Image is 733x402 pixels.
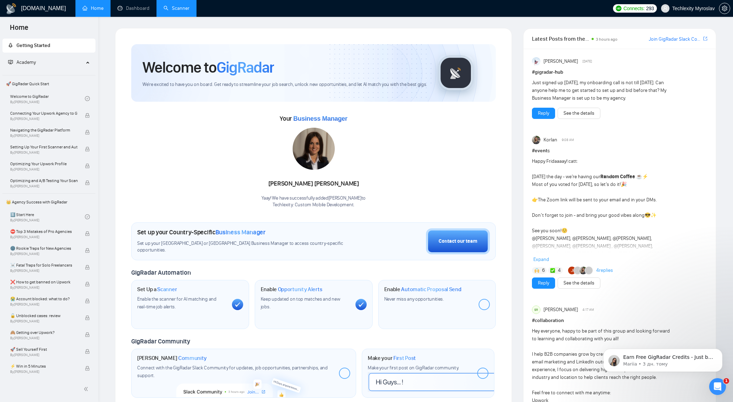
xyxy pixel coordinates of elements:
span: 4 [558,267,561,274]
span: By [PERSON_NAME] [10,150,78,155]
div: Happy Fridaaaay!:catt: [DATE] the day - we’re having our ️ ️ Most of you voted for [DATE], so let... [532,158,672,273]
span: 293 [646,5,654,12]
span: Setting Up Your First Scanner and Auto-Bidder [10,143,78,150]
h1: Enable [384,286,461,293]
h1: [PERSON_NAME] [137,355,207,362]
span: Opportunity Alerts [278,286,322,293]
span: lock [85,180,90,185]
span: lock [85,315,90,320]
span: [PERSON_NAME] [544,306,578,314]
h1: Set Up a [137,286,177,293]
span: rocket [8,43,13,48]
span: check-circle [85,214,90,219]
span: By [PERSON_NAME] [10,184,78,188]
span: ⚡ Win in 5 Minutes [10,363,78,370]
img: Korlan [579,267,587,274]
span: lock [85,163,90,168]
button: See the details [558,277,600,289]
a: See the details [564,279,594,287]
span: By [PERSON_NAME] [10,117,78,121]
span: Business Manager [293,115,347,122]
span: 🔓 Unblocked cases: review [10,312,78,319]
span: lock [85,299,90,303]
span: 👑 Agency Success with GigRadar [3,195,95,209]
img: Anisuzzaman Khan [532,57,540,66]
span: 👉 [532,197,538,203]
span: double-left [84,386,91,393]
h1: # gigradar-hub [532,68,707,76]
span: Keep updated on top matches and new jobs. [261,296,340,310]
img: gigradar-logo.png [438,55,473,91]
span: Your [280,115,347,122]
span: lock [85,130,90,135]
span: Set up your [GEOGRAPHIC_DATA] or [GEOGRAPHIC_DATA] Business Manager to access country-specific op... [137,240,349,254]
span: lock [85,147,90,152]
img: upwork-logo.png [616,6,621,11]
span: Never miss any opportunities. [384,296,444,302]
span: Korlan [544,136,557,144]
span: lock [85,265,90,270]
span: Academy [8,59,36,65]
a: 1️⃣ Start HereBy[PERSON_NAME] [10,209,85,225]
div: Yaay! We have successfully added [PERSON_NAME] to [261,195,366,208]
h1: Make your [368,355,416,362]
span: 3 hours ago [596,37,618,42]
span: 1 [724,378,729,384]
a: Welcome to GigRadarBy[PERSON_NAME] [10,91,85,106]
span: Navigating the GigRadar Platform [10,127,78,134]
div: Just signed up [DATE], my onboarding call is not till [DATE]. Can anyone help me to get started t... [532,79,672,102]
span: Connect with the GigRadar Slack Community for updates, job opportunities, partnerships, and support. [137,365,328,378]
a: setting [719,6,730,11]
span: Home [4,22,34,37]
span: 4:17 AM [582,307,594,313]
span: fund-projection-screen [8,60,13,65]
span: 🌚 Rookie Traps for New Agencies [10,245,78,252]
a: 4replies [596,267,613,274]
span: By [PERSON_NAME] [10,269,78,273]
span: Expand [533,256,549,262]
span: lock [85,113,90,118]
span: export [703,36,707,41]
a: dashboardDashboard [118,5,149,11]
span: By [PERSON_NAME] [10,252,78,256]
span: By [PERSON_NAME] [10,336,78,340]
div: SR [532,306,540,314]
img: logo [6,3,17,14]
span: [PERSON_NAME] [544,58,578,65]
img: ✅ [550,268,555,273]
span: ☺️ [561,228,567,234]
span: GigRadar Automation [131,269,191,276]
span: ☕ [636,174,642,180]
iframe: Intercom notifications повідомлення [593,334,733,383]
img: Korlan [532,136,540,144]
span: Scanner [157,286,177,293]
span: Connects: [624,5,645,12]
span: lock [85,248,90,253]
span: 🙈 Getting over Upwork? [10,329,78,336]
span: First Post [393,355,416,362]
a: homeHome [82,5,104,11]
li: Getting Started [2,39,95,53]
span: Automatic Proposal Send [401,286,461,293]
iframe: Intercom live chat [709,378,726,395]
h1: # collaboration [532,317,707,324]
span: By [PERSON_NAME] [10,286,78,290]
div: Contact our team [439,237,477,245]
button: See the details [558,108,600,119]
span: GigRadar [216,58,274,77]
span: Academy [16,59,36,65]
span: ⛔ Top 3 Mistakes of Pro Agencies [10,228,78,235]
h1: Welcome to [142,58,274,77]
a: export [703,35,707,42]
span: By [PERSON_NAME] [10,235,78,239]
button: Reply [532,277,555,289]
span: ☠️ Fatal Traps for Solo Freelancers [10,262,78,269]
span: Community [178,355,207,362]
a: See the details [564,109,594,117]
span: ❌ How to get banned on Upwork [10,279,78,286]
span: user [663,6,668,11]
span: By [PERSON_NAME] [10,353,78,357]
